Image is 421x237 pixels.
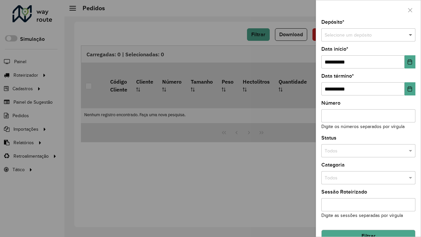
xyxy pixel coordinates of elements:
[321,124,405,129] small: Digite os números separados por vírgula
[405,55,415,68] button: Choose Date
[321,45,348,53] label: Data início
[321,72,354,80] label: Data término
[321,18,344,26] label: Depósito
[321,99,340,107] label: Número
[321,161,345,169] label: Categoria
[321,188,367,196] label: Sessão Roteirizado
[321,134,336,142] label: Status
[321,213,403,218] small: Digite as sessões separadas por vírgula
[405,82,415,95] button: Choose Date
